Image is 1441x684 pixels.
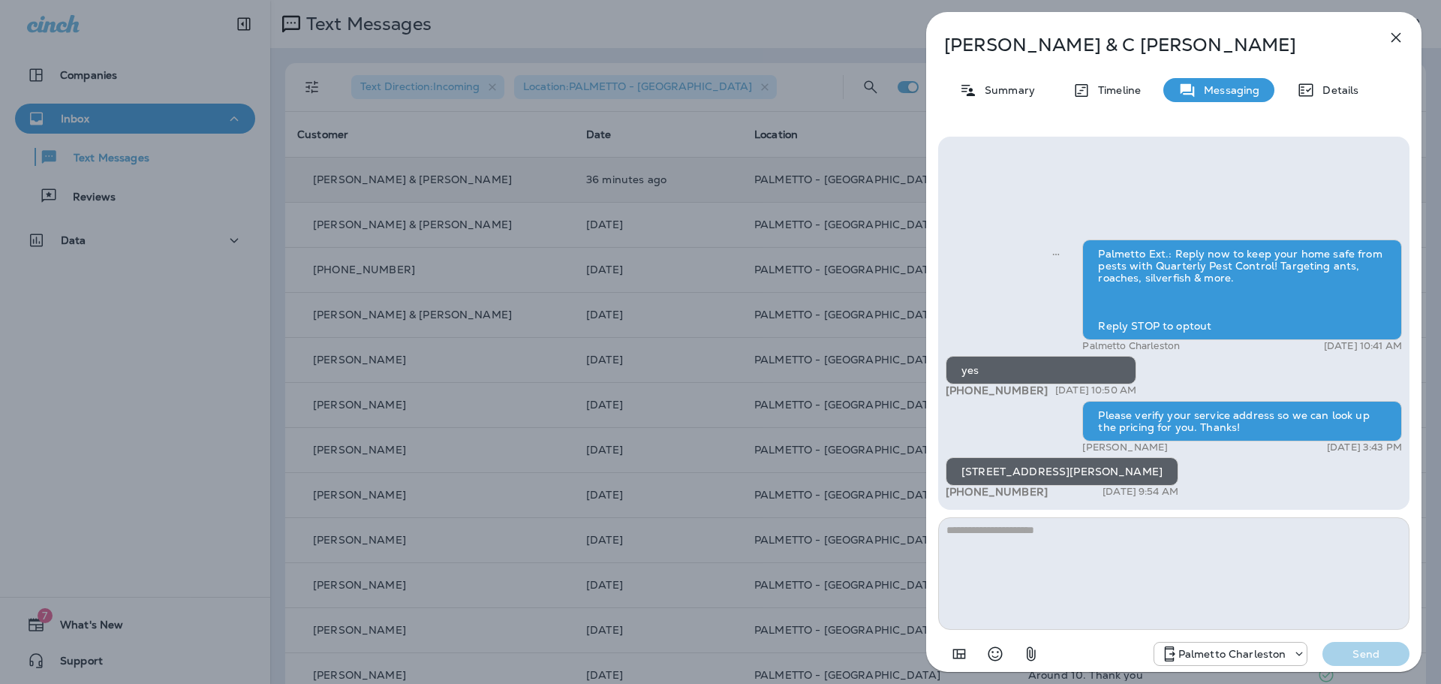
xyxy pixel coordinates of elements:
p: Summary [977,84,1035,96]
div: Please verify your service address so we can look up the pricing for you. Thanks! [1082,401,1402,441]
p: [DATE] 3:43 PM [1327,441,1402,453]
span: [PHONE_NUMBER] [946,485,1048,499]
div: Palmetto Ext.: Reply now to keep your home safe from pests with Quarterly Pest Control! Targeting... [1082,240,1402,340]
p: Timeline [1091,84,1141,96]
button: Add in a premade template [944,639,974,669]
p: [DATE] 10:41 AM [1324,340,1402,352]
p: Palmetto Charleston [1178,648,1286,660]
button: Select an emoji [980,639,1010,669]
span: [PHONE_NUMBER] [946,384,1048,397]
div: +1 (843) 277-8322 [1154,645,1307,663]
p: [PERSON_NAME] [1082,441,1168,453]
p: Details [1315,84,1358,96]
p: [DATE] 10:50 AM [1055,384,1136,396]
div: yes [946,356,1136,384]
p: Palmetto Charleston [1082,340,1180,352]
p: Messaging [1196,84,1259,96]
p: [DATE] 9:54 AM [1103,486,1178,498]
span: Sent [1052,246,1060,260]
div: [STREET_ADDRESS][PERSON_NAME] [946,457,1178,486]
p: [PERSON_NAME] & C [PERSON_NAME] [944,35,1354,56]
